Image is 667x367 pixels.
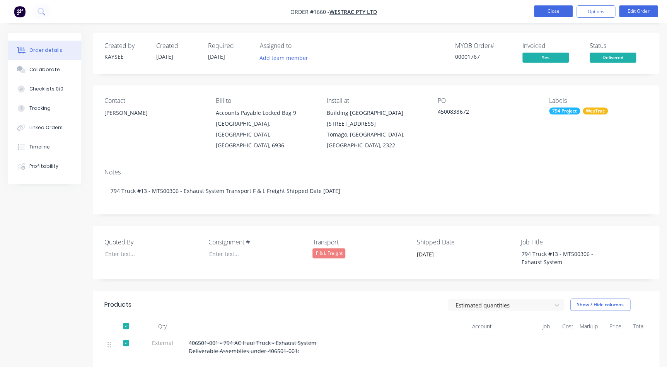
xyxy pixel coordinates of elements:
div: 794 Project [549,108,580,114]
div: Created by [104,42,147,50]
div: Profitability [29,163,58,170]
div: F & L Freight [312,248,345,258]
span: Order #1660 - [290,8,329,15]
button: Checklists 0/0 [8,79,81,99]
div: Bill to [215,97,314,104]
div: Collaborate [29,66,60,73]
button: Linked Orders [8,118,81,137]
div: 794 Truck #13 - MT500306 - Exhaust System [515,248,612,268]
div: Markup [577,319,601,334]
div: 794 Truck #13 - MT500306 - Exhaust System Transport F & L Freight Shipped Date [DATE] [104,179,648,203]
div: Building [GEOGRAPHIC_DATA][STREET_ADDRESS]Tomago, [GEOGRAPHIC_DATA], [GEOGRAPHIC_DATA], 2322 [327,108,425,151]
span: Delivered [590,53,636,62]
div: [PERSON_NAME] [104,108,203,118]
div: Contact [104,97,203,104]
div: Tracking [29,105,51,112]
button: Show / Hide columns [570,299,630,311]
div: PO [438,97,536,104]
label: Transport [312,237,409,247]
button: Collaborate [8,60,81,79]
div: Status [590,42,648,50]
div: Price [601,319,624,334]
button: Options [577,5,615,18]
button: Delivered [590,53,636,64]
span: 406501-001 - 794 AC Haul Truck - Exhaust System Deliverable Assemblies under 406501-001: [189,339,316,355]
div: Cost [553,319,577,334]
div: Tomago, [GEOGRAPHIC_DATA], [GEOGRAPHIC_DATA], 2322 [327,129,425,151]
label: Quoted By [104,237,201,247]
div: Invoiced [522,42,580,50]
div: Building [GEOGRAPHIC_DATA][STREET_ADDRESS] [327,108,425,129]
div: Accounts Payable Locked Bag 9[GEOGRAPHIC_DATA], [GEOGRAPHIC_DATA], [GEOGRAPHIC_DATA], 6936 [215,108,314,151]
div: Accounts Payable Locked Bag 9 [215,108,314,118]
div: Job [495,319,553,334]
label: Job Title [521,237,618,247]
button: Profitability [8,157,81,176]
label: Shipped Date [417,237,513,247]
div: Products [104,300,131,309]
button: Add team member [260,53,312,63]
div: Install at [327,97,425,104]
div: 4500838672 [438,108,534,118]
a: WesTrac Pty Ltd [329,8,377,15]
span: [DATE] [208,53,225,60]
label: Consignment # [208,237,305,247]
div: Notes [104,169,648,176]
button: Edit Order [619,5,658,17]
button: Close [534,5,573,17]
div: Order details [29,47,62,54]
input: Enter date [411,249,508,260]
div: Assigned to [260,42,337,50]
div: 00001767 [455,53,513,61]
div: Timeline [29,143,50,150]
span: [DATE] [156,53,173,60]
div: Qty [139,319,186,334]
button: Timeline [8,137,81,157]
div: Account [418,319,495,334]
div: Total [624,319,648,334]
div: [PERSON_NAME] [104,108,203,132]
img: Factory [14,6,26,17]
div: WesTrac [583,108,608,114]
div: [GEOGRAPHIC_DATA], [GEOGRAPHIC_DATA], [GEOGRAPHIC_DATA], 6936 [215,118,314,151]
span: Yes [522,53,569,62]
div: Created [156,42,199,50]
div: KAYSEE [104,53,147,61]
div: Linked Orders [29,124,63,131]
button: Tracking [8,99,81,118]
div: Checklists 0/0 [29,85,63,92]
div: Labels [549,97,648,104]
button: Add team member [256,53,312,63]
button: Order details [8,41,81,60]
span: External [142,339,183,347]
div: Required [208,42,251,50]
div: MYOB Order # [455,42,513,50]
